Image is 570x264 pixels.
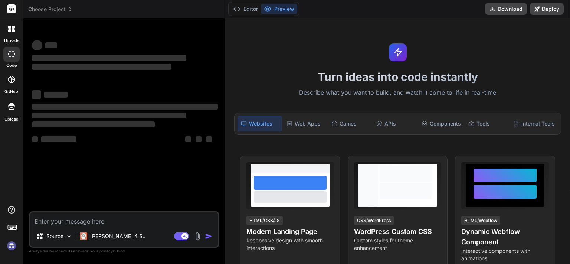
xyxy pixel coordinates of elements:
label: code [6,62,17,69]
div: Games [328,116,372,131]
span: ‌ [32,121,155,127]
span: ‌ [32,104,218,110]
div: HTML/CSS/JS [246,216,283,225]
span: ‌ [196,136,202,142]
img: Claude 4 Sonnet [80,232,87,240]
div: HTML/Webflow [461,216,500,225]
button: Editor [230,4,261,14]
div: CSS/WordPress [354,216,394,225]
span: Choose Project [28,6,72,13]
p: Custom styles for theme enhancement [354,237,442,252]
span: ‌ [32,64,171,70]
img: signin [5,239,18,252]
h4: WordPress Custom CSS [354,226,442,237]
span: ‌ [44,92,68,98]
span: ‌ [32,90,41,99]
p: Responsive design with smooth interactions [246,237,334,252]
p: Always double-check its answers. Your in Bind [29,248,219,255]
p: Describe what you want to build, and watch it come to life in real-time [230,88,566,98]
button: Download [485,3,527,15]
h4: Dynamic Webflow Component [461,226,549,247]
div: Components [419,116,464,131]
p: Source [46,232,63,240]
span: ‌ [32,113,186,118]
label: threads [3,38,19,44]
div: Websites [237,116,282,131]
span: ‌ [41,136,76,142]
button: Deploy [530,3,564,15]
button: Preview [261,4,297,14]
span: ‌ [32,55,186,61]
p: Interactive components with animations [461,247,549,262]
div: Tools [465,116,509,131]
div: Internal Tools [510,116,558,131]
span: ‌ [45,42,57,48]
img: Pick Models [66,233,72,239]
h1: Turn ideas into code instantly [230,70,566,84]
img: attachment [193,232,202,241]
div: APIs [373,116,417,131]
label: Upload [4,116,19,123]
div: Web Apps [284,116,327,131]
label: GitHub [4,88,18,95]
h4: Modern Landing Page [246,226,334,237]
span: ‌ [32,136,38,142]
span: ‌ [185,136,191,142]
span: ‌ [32,40,42,50]
span: privacy [99,249,113,253]
p: [PERSON_NAME] 4 S.. [90,232,145,240]
span: ‌ [206,136,212,142]
img: icon [205,232,212,240]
